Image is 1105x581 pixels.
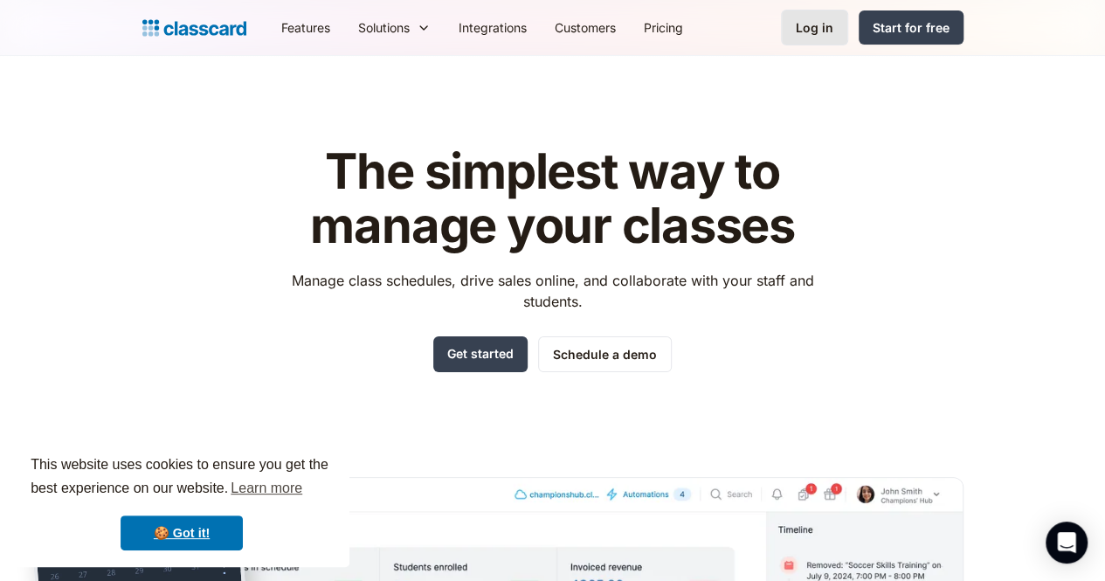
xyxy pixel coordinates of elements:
[541,8,630,47] a: Customers
[445,8,541,47] a: Integrations
[796,18,833,37] div: Log in
[859,10,963,45] a: Start for free
[228,475,305,501] a: learn more about cookies
[31,454,333,501] span: This website uses cookies to ensure you get the best experience on our website.
[14,438,349,567] div: cookieconsent
[358,18,410,37] div: Solutions
[538,336,672,372] a: Schedule a demo
[630,8,697,47] a: Pricing
[433,336,528,372] a: Get started
[344,8,445,47] div: Solutions
[121,515,243,550] a: dismiss cookie message
[275,270,830,312] p: Manage class schedules, drive sales online, and collaborate with your staff and students.
[142,16,246,40] a: home
[267,8,344,47] a: Features
[781,10,848,45] a: Log in
[1046,522,1088,564] div: Open Intercom Messenger
[873,18,950,37] div: Start for free
[275,145,830,252] h1: The simplest way to manage your classes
